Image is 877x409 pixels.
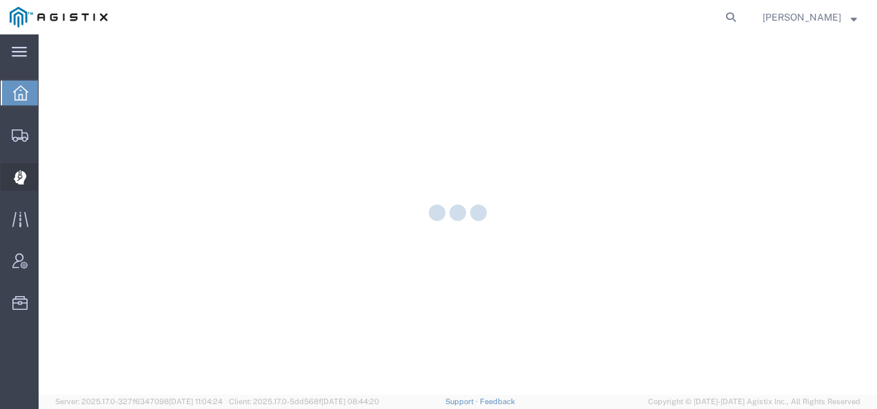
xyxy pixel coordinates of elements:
a: Feedback [480,397,515,406]
span: Client: 2025.17.0-5dd568f [229,397,379,406]
span: Jessica Carr [763,10,841,25]
span: [DATE] 11:04:24 [169,397,223,406]
span: [DATE] 08:44:20 [321,397,379,406]
span: Copyright © [DATE]-[DATE] Agistix Inc., All Rights Reserved [648,396,860,408]
span: Server: 2025.17.0-327f6347098 [55,397,223,406]
a: Support [445,397,480,406]
button: [PERSON_NAME] [762,9,858,25]
img: logo [10,7,108,28]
